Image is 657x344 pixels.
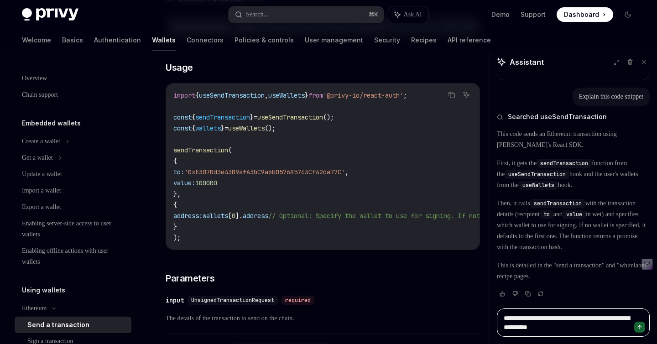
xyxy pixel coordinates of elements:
[508,112,607,121] span: Searched useSendTransaction
[235,212,243,220] span: ].
[497,158,650,191] p: First, it gets the function from the hook and the user's wallets from the hook.
[323,113,334,121] span: ();
[173,212,203,220] span: address:
[22,303,47,314] div: Ethereum
[305,29,363,51] a: User management
[22,218,126,240] div: Enabling server-side access to user wallets
[173,223,177,231] span: }
[22,118,81,129] h5: Embedded wallets
[15,70,131,87] a: Overview
[22,285,65,296] h5: Using wallets
[460,89,472,101] button: Ask AI
[403,91,407,99] span: ;
[15,317,131,333] a: Send a transaction
[195,91,199,99] span: {
[94,29,141,51] a: Authentication
[166,61,193,74] span: Usage
[22,169,62,180] div: Update a wallet
[268,91,305,99] span: useWallets
[497,198,650,253] p: Then, it calls with the transaction details (recipient and in wei) and specifies which wallet to ...
[522,182,554,189] span: useWallets
[446,89,458,101] button: Copy the contents from the code block
[22,245,126,267] div: Enabling offline actions with user wallets
[203,212,228,220] span: wallets
[497,260,650,282] p: This is detailed in the "send a transaction" and "whitelabel" recipe pages.
[566,211,582,218] span: value
[195,124,221,132] span: wallets
[510,57,544,68] span: Assistant
[250,113,254,121] span: }
[224,124,228,132] span: =
[232,212,235,220] span: 0
[15,243,131,270] a: Enabling offline actions with user wallets
[305,91,308,99] span: }
[187,29,224,51] a: Connectors
[411,29,437,51] a: Recipes
[22,73,47,84] div: Overview
[540,160,588,167] span: sendTransaction
[27,319,89,330] div: Send a transaction
[369,11,378,18] span: ⌘ K
[173,91,195,99] span: import
[235,29,294,51] a: Policies & controls
[62,29,83,51] a: Basics
[265,124,276,132] span: ();
[191,297,274,304] span: UnsignedTransactionRequest
[228,124,265,132] span: useWallets
[173,201,177,209] span: {
[634,322,645,333] button: Send message
[265,91,268,99] span: ,
[192,113,195,121] span: {
[173,168,184,176] span: to:
[257,113,323,121] span: useSendTransaction
[323,91,403,99] span: '@privy-io/react-auth'
[173,179,195,187] span: value:
[579,92,643,101] div: Explain this code snippet
[246,9,268,20] div: Search...
[448,29,491,51] a: API reference
[228,212,232,220] span: [
[15,215,131,243] a: Enabling server-side access to user wallets
[229,6,383,23] button: Search...⌘K
[564,10,599,19] span: Dashboard
[491,10,510,19] a: Demo
[173,157,177,165] span: {
[166,272,214,285] span: Parameters
[184,168,345,176] span: '0xE3070d3e4309afA3bC9a6b057685743CF42da77C'
[508,171,566,178] span: useSendTransaction
[374,29,400,51] a: Security
[221,124,224,132] span: }
[15,87,131,103] a: Chain support
[534,200,582,207] span: sendTransaction
[173,124,192,132] span: const
[557,7,613,22] a: Dashboard
[345,168,349,176] span: ,
[268,212,630,220] span: // Optional: Specify the wallet to use for signing. If not provided, the first wallet will be used.
[152,29,176,51] a: Wallets
[15,166,131,182] a: Update a wallet
[166,313,480,324] span: The details of the transaction to send on the chain.
[388,6,428,23] button: Ask AI
[173,234,181,242] span: );
[15,182,131,199] a: Import a wallet
[195,179,217,187] span: 100000
[228,146,232,154] span: (
[243,212,268,220] span: address
[22,136,60,147] div: Create a wallet
[166,296,184,305] div: input
[173,190,181,198] span: },
[22,185,61,196] div: Import a wallet
[22,89,58,100] div: Chain support
[173,113,192,121] span: const
[22,29,51,51] a: Welcome
[543,211,550,218] span: to
[254,113,257,121] span: =
[15,199,131,215] a: Export a wallet
[620,7,635,22] button: Toggle dark mode
[192,124,195,132] span: {
[308,91,323,99] span: from
[282,296,314,305] div: required
[195,113,250,121] span: sendTransaction
[22,8,78,21] img: dark logo
[173,146,228,154] span: sendTransaction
